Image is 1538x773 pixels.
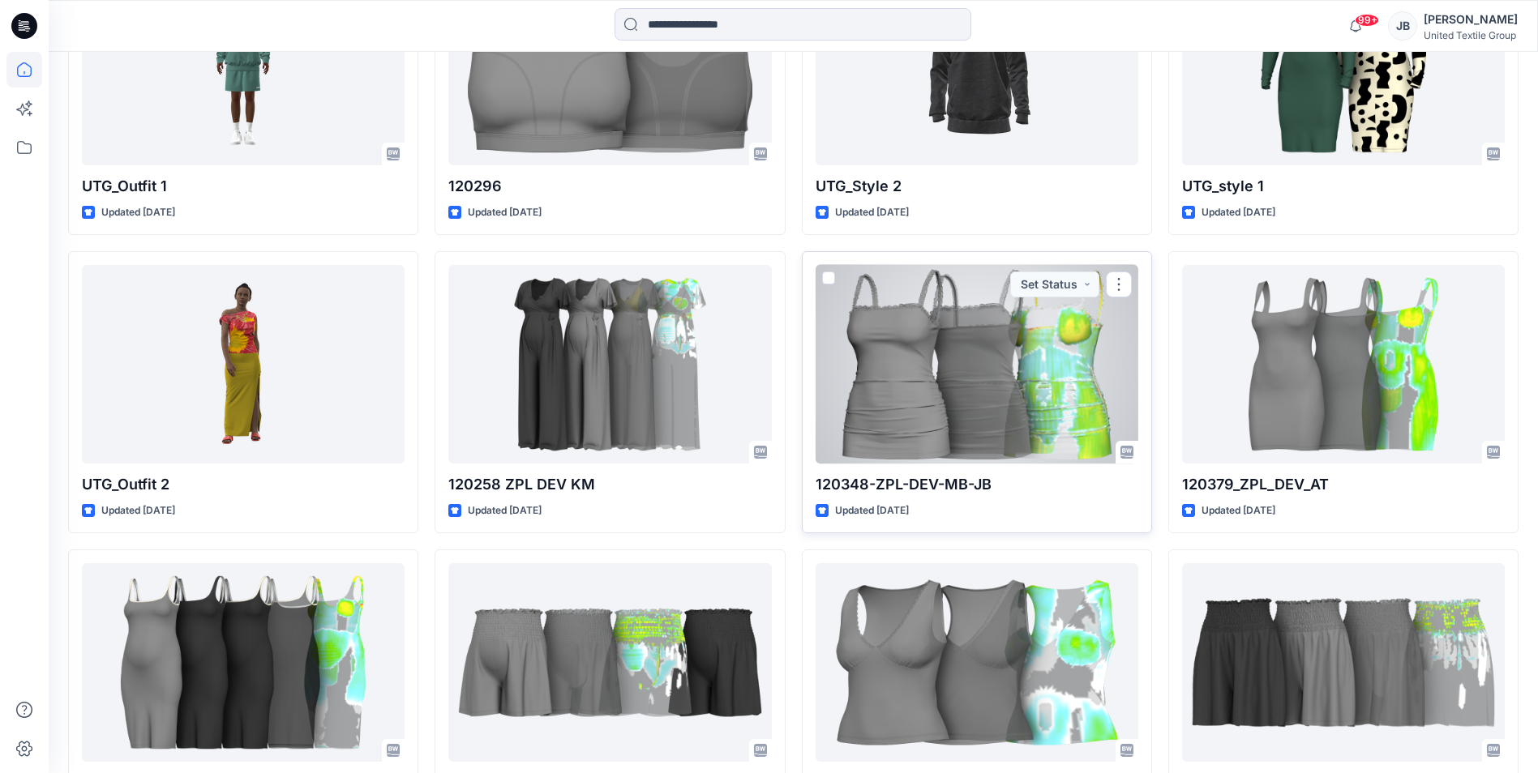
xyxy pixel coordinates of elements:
a: 120386-ZPL-DEV-MB-JB [1182,563,1505,762]
p: 120258 ZPL DEV KM [448,473,771,496]
p: Updated [DATE] [1202,502,1275,519]
p: Updated [DATE] [101,502,175,519]
p: UTG_Outfit 1 [82,175,405,198]
div: JB [1388,11,1417,41]
p: UTG_Outfit 2 [82,473,405,496]
a: 120379_ZPL_DEV_AT [1182,265,1505,463]
p: Updated [DATE] [468,204,542,221]
a: 120387_ZPL_DEV_AT [448,563,771,762]
p: Updated [DATE] [835,502,909,519]
div: United Textile Group [1424,29,1518,41]
p: UTG_style 1 [1182,175,1505,198]
p: Updated [DATE] [101,204,175,221]
p: Updated [DATE] [835,204,909,221]
a: 120258 ZPL DEV KM [448,265,771,463]
p: Updated [DATE] [1202,204,1275,221]
p: 120348-ZPL-DEV-MB-JB [816,473,1138,496]
p: 120296 [448,175,771,198]
span: 99+ [1355,14,1379,27]
p: UTG_Style 2 [816,175,1138,198]
a: 120357-ZPL-DEV-MB-JB [816,563,1138,762]
a: 120348-ZPL-DEV-MB-JB [816,265,1138,463]
p: 120379_ZPL_DEV_AT [1182,473,1505,496]
div: [PERSON_NAME] [1424,10,1518,29]
a: 120408_ ZPL_DEV_RG [82,563,405,762]
p: Updated [DATE] [468,502,542,519]
a: UTG_Outfit 2 [82,265,405,463]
